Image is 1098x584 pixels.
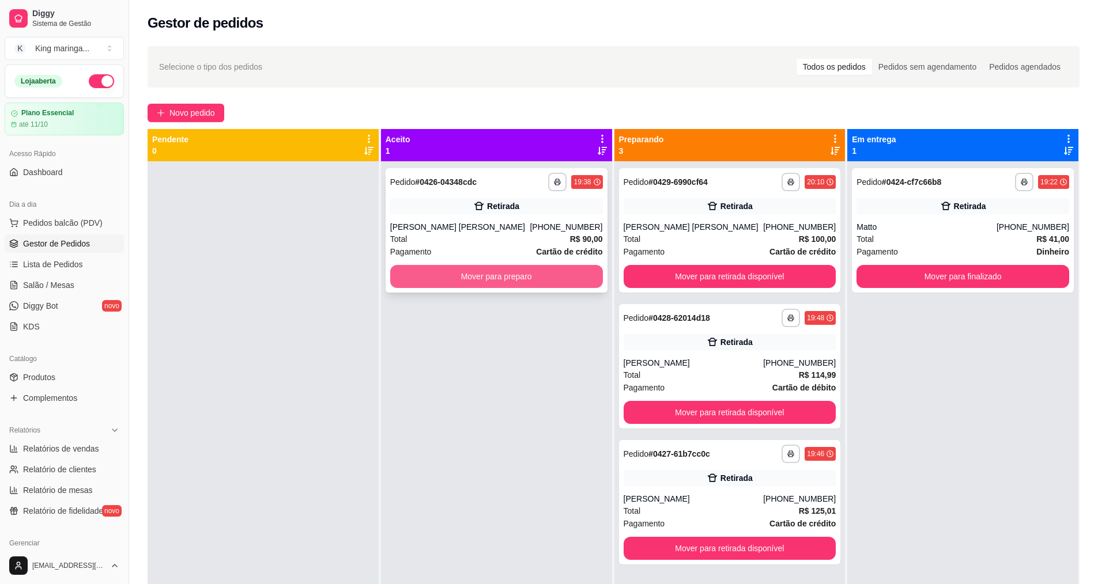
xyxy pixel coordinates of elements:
[856,265,1069,288] button: Mover para finalizado
[624,265,836,288] button: Mover para retirada disponível
[5,5,124,32] a: DiggySistema de Gestão
[624,369,641,381] span: Total
[872,59,983,75] div: Pedidos sem agendamento
[415,177,477,187] strong: # 0426-04348cdc
[19,120,48,129] article: até 11/10
[624,245,665,258] span: Pagamento
[619,145,664,157] p: 3
[807,449,824,458] div: 19:46
[23,300,58,312] span: Diggy Bot
[624,357,764,369] div: [PERSON_NAME]
[852,145,896,157] p: 1
[5,195,124,214] div: Dia a dia
[5,368,124,386] a: Produtos
[5,214,124,232] button: Pedidos balcão (PDV)
[720,472,753,484] div: Retirada
[390,265,603,288] button: Mover para preparo
[390,177,416,187] span: Pedido
[32,19,119,28] span: Sistema de Gestão
[624,401,836,424] button: Mover para retirada disponível
[23,217,103,229] span: Pedidos balcão (PDV)
[152,134,188,145] p: Pendente
[799,370,836,380] strong: R$ 114,99
[148,104,224,122] button: Novo pedido
[772,383,836,392] strong: Cartão de débito
[619,134,664,145] p: Preparando
[89,74,114,88] button: Alterar Status
[720,336,753,348] div: Retirada
[23,484,93,496] span: Relatório de mesas
[5,502,124,520] a: Relatório de fidelidadenovo
[648,177,708,187] strong: # 0429-6990cf64
[9,426,40,435] span: Relatórios
[769,247,836,256] strong: Cartão de crédito
[624,313,649,323] span: Pedido
[624,537,836,560] button: Mover para retirada disponível
[159,60,262,73] span: Selecione o tipo dos pedidos
[5,37,124,60] button: Select a team
[763,493,836,505] div: [PHONE_NUMBER]
[807,313,824,323] div: 19:48
[648,313,710,323] strong: # 0428-62014d18
[390,233,407,245] span: Total
[23,392,77,404] span: Complementos
[624,449,649,458] span: Pedido
[1036,247,1069,256] strong: Dinheiro
[624,381,665,394] span: Pagamento
[856,177,882,187] span: Pedido
[5,389,124,407] a: Complementos
[5,145,124,163] div: Acesso Rápido
[23,259,83,270] span: Lista de Pedidos
[386,145,410,157] p: 1
[390,221,530,233] div: [PERSON_NAME] [PERSON_NAME]
[856,221,997,233] div: Matto
[23,371,55,383] span: Produtos
[763,221,836,233] div: [PHONE_NUMBER]
[624,221,764,233] div: [PERSON_NAME] [PERSON_NAME]
[390,245,432,258] span: Pagamento
[21,109,74,117] article: Plano Essencial
[797,59,872,75] div: Todos os pedidos
[5,255,124,274] a: Lista de Pedidos
[5,163,124,181] a: Dashboard
[5,481,124,499] a: Relatório de mesas
[14,43,26,54] span: K
[23,166,63,178] span: Dashboard
[5,439,124,458] a: Relatórios de vendas
[5,234,124,253] a: Gestor de Pedidos
[5,276,124,294] a: Salão / Mesas
[169,107,215,119] span: Novo pedido
[23,505,103,517] span: Relatório de fidelidade
[5,534,124,552] div: Gerenciar
[799,506,836,515] strong: R$ 125,01
[997,221,1069,233] div: [PHONE_NUMBER]
[856,245,898,258] span: Pagamento
[148,14,263,32] h2: Gestor de pedidos
[769,519,836,528] strong: Cartão de crédito
[157,109,165,117] span: plus
[624,505,641,517] span: Total
[852,134,896,145] p: Em entrega
[983,59,1067,75] div: Pedidos agendados
[624,177,649,187] span: Pedido
[32,561,105,570] span: [EMAIL_ADDRESS][DOMAIN_NAME]
[856,233,874,245] span: Total
[23,238,90,249] span: Gestor de Pedidos
[807,177,824,187] div: 20:10
[799,234,836,244] strong: R$ 100,00
[624,493,764,505] div: [PERSON_NAME]
[763,357,836,369] div: [PHONE_NUMBER]
[487,200,519,212] div: Retirada
[536,247,602,256] strong: Cartão de crédito
[23,321,40,332] span: KDS
[1040,177,1058,187] div: 19:22
[23,279,74,291] span: Salão / Mesas
[1036,234,1069,244] strong: R$ 41,00
[35,43,89,54] div: King maringa ...
[32,9,119,19] span: Diggy
[573,177,591,187] div: 19:38
[720,200,753,212] div: Retirada
[530,221,602,233] div: [PHONE_NUMBER]
[5,350,124,368] div: Catálogo
[5,552,124,579] button: [EMAIL_ADDRESS][DOMAIN_NAME]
